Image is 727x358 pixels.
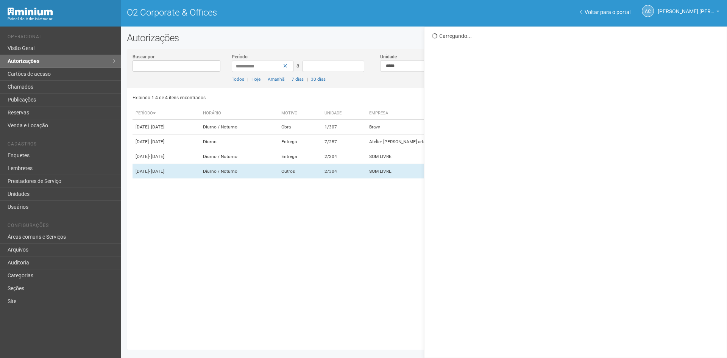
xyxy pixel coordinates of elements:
label: Período [232,53,248,60]
span: a [296,63,300,69]
a: Hoje [251,77,261,82]
td: Bravy [366,120,535,134]
span: | [307,77,308,82]
label: Unidade [380,53,397,60]
div: Painel do Administrador [8,16,115,22]
span: | [264,77,265,82]
div: Exibindo 1-4 de 4 itens encontrados [133,92,422,103]
a: AC [642,5,654,17]
span: - [DATE] [149,139,164,144]
a: Amanhã [268,77,284,82]
img: Minium [8,8,53,16]
li: Cadastros [8,141,115,149]
td: [DATE] [133,164,200,179]
td: Diurno / Noturno [200,120,278,134]
td: Diurno / Noturno [200,149,278,164]
a: 30 dias [311,77,326,82]
span: | [287,77,289,82]
th: Período [133,107,200,120]
label: Buscar por [133,53,154,60]
td: [DATE] [133,134,200,149]
td: 2/304 [321,149,366,164]
td: SOM LIVRE [366,164,535,179]
td: [DATE] [133,120,200,134]
td: 7/257 [321,134,366,149]
td: Obra [278,120,321,134]
span: | [247,77,248,82]
span: Ana Carla de Carvalho Silva [658,1,715,14]
th: Motivo [278,107,321,120]
li: Configurações [8,223,115,231]
th: Unidade [321,107,366,120]
a: [PERSON_NAME] [PERSON_NAME] [658,9,719,16]
td: Atelier [PERSON_NAME] artes em pintura [366,134,535,149]
span: - [DATE] [149,169,164,174]
span: - [DATE] [149,154,164,159]
li: Operacional [8,34,115,42]
td: Entrega [278,149,321,164]
td: Entrega [278,134,321,149]
h2: Autorizações [127,32,721,44]
h1: O2 Corporate & Offices [127,8,418,17]
th: Empresa [366,107,535,120]
td: Diurno [200,134,278,149]
span: - [DATE] [149,124,164,130]
td: Diurno / Noturno [200,164,278,179]
a: 7 dias [292,77,304,82]
td: SOM LIVRE [366,149,535,164]
th: Horário [200,107,278,120]
div: Carregando... [432,33,721,39]
a: Voltar para o portal [580,9,630,15]
td: Outros [278,164,321,179]
td: 2/304 [321,164,366,179]
td: 1/307 [321,120,366,134]
a: Todos [232,77,244,82]
td: [DATE] [133,149,200,164]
